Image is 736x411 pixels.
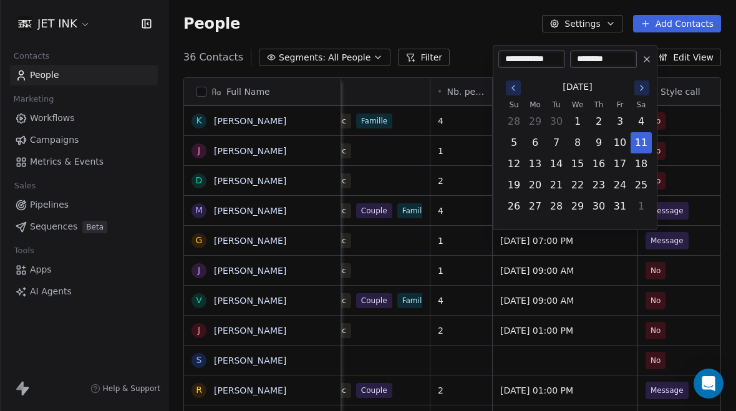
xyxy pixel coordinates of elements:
[525,99,546,111] th: Monday
[504,112,524,132] button: Sunday, September 28th, 2025
[631,175,651,195] button: Saturday, October 25th, 2025
[546,133,566,153] button: Tuesday, October 7th, 2025
[546,196,566,216] button: Tuesday, October 28th, 2025
[631,154,651,174] button: Saturday, October 18th, 2025
[504,154,524,174] button: Sunday, October 12th, 2025
[568,133,588,153] button: Wednesday, October 8th, 2025
[588,99,609,111] th: Thursday
[568,154,588,174] button: Wednesday, October 15th, 2025
[525,175,545,195] button: Monday, October 20th, 2025
[503,99,525,111] th: Sunday
[589,154,609,174] button: Thursday, October 16th, 2025
[503,99,652,217] table: October 2025
[546,112,566,132] button: Tuesday, September 30th, 2025
[610,133,630,153] button: Friday, October 10th, 2025
[504,196,524,216] button: Sunday, October 26th, 2025
[610,175,630,195] button: Friday, October 24th, 2025
[631,133,651,153] button: Saturday, October 11th, 2025, selected
[546,154,566,174] button: Tuesday, October 14th, 2025
[610,196,630,216] button: Friday, October 31st, 2025
[589,175,609,195] button: Thursday, October 23rd, 2025
[563,80,592,94] span: [DATE]
[546,99,567,111] th: Tuesday
[568,175,588,195] button: Wednesday, October 22nd, 2025
[610,154,630,174] button: Friday, October 17th, 2025
[631,112,651,132] button: Saturday, October 4th, 2025
[525,133,545,153] button: Monday, October 6th, 2025
[589,196,609,216] button: Thursday, October 30th, 2025
[525,112,545,132] button: Monday, September 29th, 2025
[567,99,588,111] th: Wednesday
[504,175,524,195] button: Sunday, October 19th, 2025
[589,112,609,132] button: Thursday, October 2nd, 2025
[610,112,630,132] button: Friday, October 3rd, 2025
[568,196,588,216] button: Wednesday, October 29th, 2025
[546,175,566,195] button: Tuesday, October 21st, 2025
[631,99,652,111] th: Saturday
[631,196,651,216] button: Saturday, November 1st, 2025
[525,196,545,216] button: Monday, October 27th, 2025
[609,99,631,111] th: Friday
[634,80,649,95] button: Go to the Next Month
[506,80,521,95] button: Go to the Previous Month
[568,112,588,132] button: Wednesday, October 1st, 2025
[589,133,609,153] button: Thursday, October 9th, 2025
[525,154,545,174] button: Monday, October 13th, 2025
[504,133,524,153] button: Sunday, October 5th, 2025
